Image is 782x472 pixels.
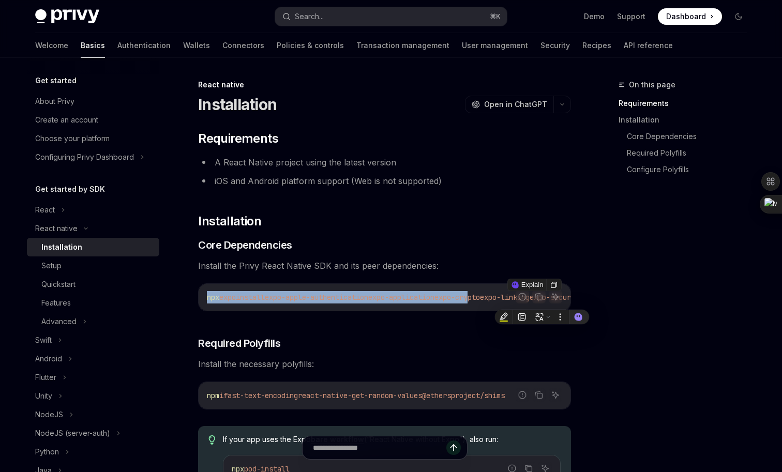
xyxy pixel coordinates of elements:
[730,8,747,25] button: Toggle dark mode
[582,33,611,58] a: Recipes
[35,353,62,365] div: Android
[627,145,755,161] a: Required Polyfills
[617,11,645,22] a: Support
[619,112,755,128] a: Installation
[35,114,98,126] div: Create an account
[223,391,298,400] span: fast-text-encoding
[35,222,78,235] div: React native
[35,446,59,458] div: Python
[41,297,71,309] div: Features
[480,293,530,302] span: expo-linking
[422,391,505,400] span: @ethersproject/shims
[41,315,77,328] div: Advanced
[198,258,571,273] span: Install the Privy React Native SDK and its peer dependencies:
[629,79,675,91] span: On this page
[35,132,110,145] div: Choose your platform
[540,33,570,58] a: Security
[35,33,68,58] a: Welcome
[236,293,265,302] span: install
[222,33,264,58] a: Connectors
[207,391,219,400] span: npm
[265,293,368,302] span: expo-apple-authentication
[207,293,219,302] span: npx
[35,9,99,24] img: dark logo
[446,440,461,455] button: Send message
[35,95,74,108] div: About Privy
[27,129,159,148] a: Choose your platform
[27,275,159,294] a: Quickstart
[27,111,159,129] a: Create an account
[465,96,553,113] button: Open in ChatGPT
[35,151,134,163] div: Configuring Privy Dashboard
[27,92,159,111] a: About Privy
[277,33,344,58] a: Policies & controls
[298,391,422,400] span: react-native-get-random-values
[183,33,210,58] a: Wallets
[219,293,236,302] span: expo
[41,241,82,253] div: Installation
[484,99,547,110] span: Open in ChatGPT
[35,74,77,87] h5: Get started
[624,33,673,58] a: API reference
[516,388,529,402] button: Report incorrect code
[627,161,755,178] a: Configure Polyfills
[198,336,280,351] span: Required Polyfills
[356,33,449,58] a: Transaction management
[35,183,105,195] h5: Get started by SDK
[666,11,706,22] span: Dashboard
[627,128,755,145] a: Core Dependencies
[198,95,277,114] h1: Installation
[35,371,56,384] div: Flutter
[35,408,63,421] div: NodeJS
[462,33,528,58] a: User management
[198,213,261,230] span: Installation
[198,130,278,147] span: Requirements
[81,33,105,58] a: Basics
[549,388,562,402] button: Ask AI
[530,293,600,302] span: expo-secure-store
[198,155,571,170] li: A React Native project using the latest version
[41,260,62,272] div: Setup
[532,388,546,402] button: Copy the contents from the code block
[117,33,171,58] a: Authentication
[35,390,52,402] div: Unity
[368,293,434,302] span: expo-application
[35,427,110,439] div: NodeJS (server-auth)
[27,256,159,275] a: Setup
[198,80,571,90] div: React native
[532,290,546,303] button: Copy the contents from the code block
[516,290,529,303] button: Report incorrect code
[490,12,501,21] span: ⌘ K
[658,8,722,25] a: Dashboard
[41,278,76,291] div: Quickstart
[198,357,571,371] span: Install the necessary polyfills:
[584,11,605,22] a: Demo
[295,10,324,23] div: Search...
[198,238,292,252] span: Core Dependencies
[27,294,159,312] a: Features
[219,391,223,400] span: i
[619,95,755,112] a: Requirements
[27,238,159,256] a: Installation
[549,290,562,303] button: Ask AI
[35,334,52,346] div: Swift
[198,174,571,188] li: iOS and Android platform support (Web is not supported)
[275,7,507,26] button: Search...⌘K
[35,204,55,216] div: React
[434,293,480,302] span: expo-crypto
